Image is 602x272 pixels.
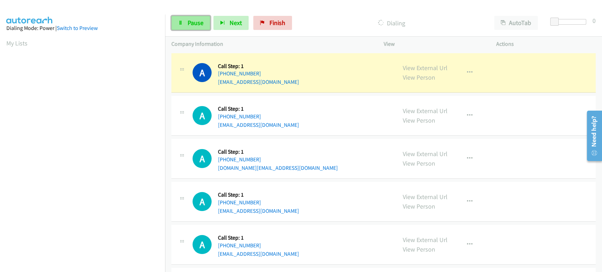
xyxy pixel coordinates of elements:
div: 0 [592,16,596,25]
span: Pause [188,19,203,27]
a: View Person [403,73,435,81]
p: Dialing [302,18,481,28]
h5: Call Step: 1 [218,63,299,70]
div: Delay between calls (in seconds) [554,19,586,25]
a: [PHONE_NUMBER] [218,199,261,206]
a: [EMAIL_ADDRESS][DOMAIN_NAME] [218,122,299,128]
h1: A [193,106,212,125]
h1: A [193,192,212,211]
a: View Person [403,159,435,167]
iframe: Resource Center [582,108,602,164]
span: Next [230,19,242,27]
a: View External Url [403,64,448,72]
a: [PHONE_NUMBER] [218,242,261,249]
a: My Lists [6,39,28,47]
h1: A [193,63,212,82]
h5: Call Step: 1 [218,234,299,241]
p: View [384,40,484,48]
a: [EMAIL_ADDRESS][DOMAIN_NAME] [218,251,299,257]
a: View External Url [403,107,448,115]
h5: Call Step: 1 [218,191,299,198]
a: View External Url [403,150,448,158]
a: [EMAIL_ADDRESS][DOMAIN_NAME] [218,79,299,85]
a: View Person [403,202,435,210]
button: AutoTab [494,16,538,30]
a: [DOMAIN_NAME][EMAIL_ADDRESS][DOMAIN_NAME] [218,165,338,171]
p: Actions [496,40,596,48]
a: View External Url [403,193,448,201]
div: Dialing Mode: Power | [6,24,159,32]
button: Next [213,16,249,30]
a: [PHONE_NUMBER] [218,156,261,163]
div: The call is yet to be attempted [193,235,212,254]
h5: Call Step: 1 [218,105,299,112]
a: View Person [403,116,435,124]
a: [EMAIL_ADDRESS][DOMAIN_NAME] [218,208,299,214]
a: View External Url [403,236,448,244]
a: View Person [403,245,435,253]
a: [PHONE_NUMBER] [218,70,261,77]
h5: Call Step: 1 [218,148,338,155]
p: Company Information [171,40,371,48]
span: Finish [269,19,285,27]
h1: A [193,149,212,168]
a: Pause [171,16,210,30]
a: Switch to Preview [57,25,98,31]
h1: A [193,235,212,254]
a: [PHONE_NUMBER] [218,113,261,120]
a: Finish [253,16,292,30]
